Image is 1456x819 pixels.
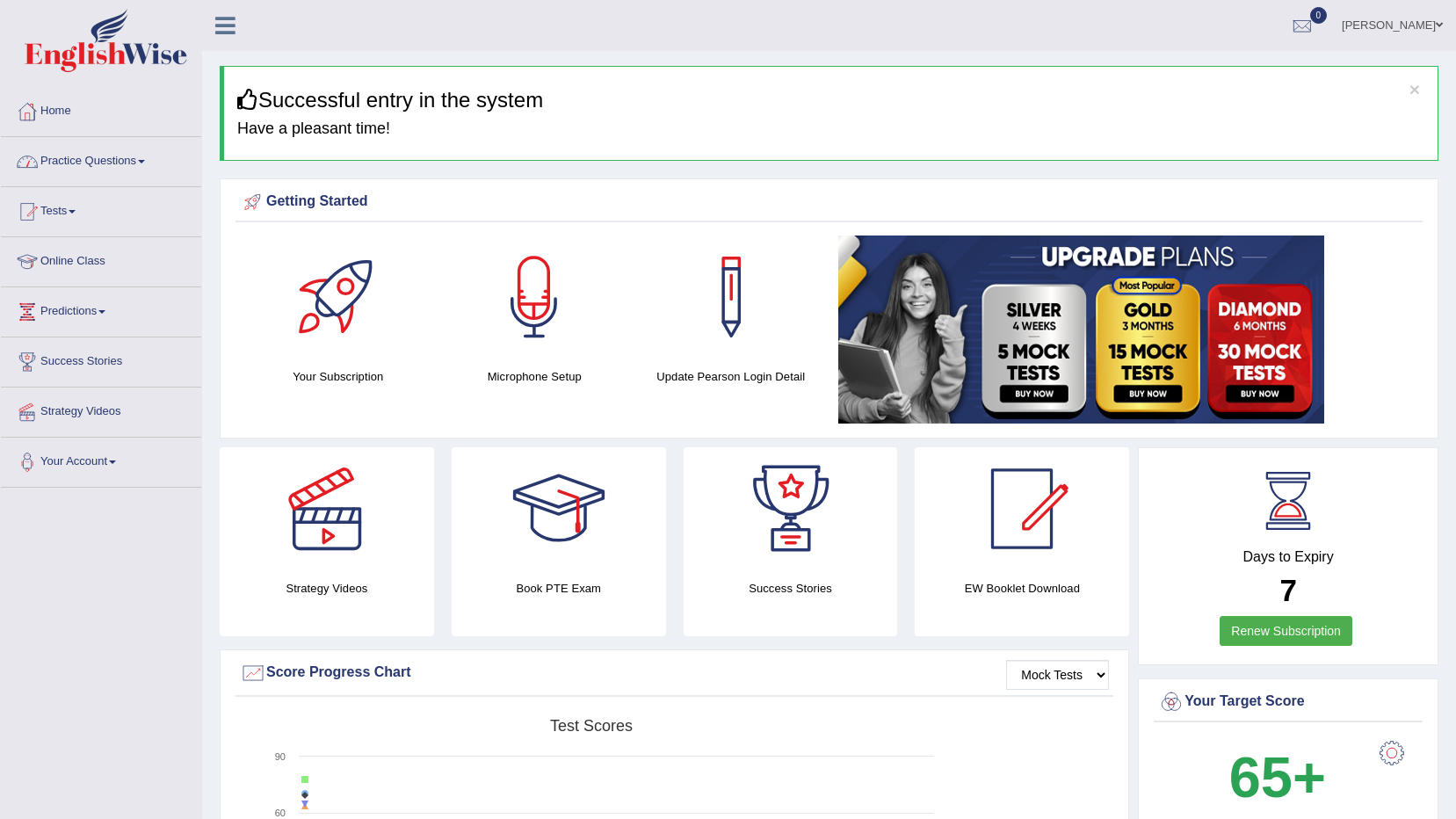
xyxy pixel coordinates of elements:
h4: Strategy Videos [220,579,434,598]
a: Success Stories [1,337,201,381]
h4: Your Subscription [249,367,428,386]
text: 90 [275,751,286,762]
a: Strategy Videos [1,388,201,431]
span: 0 [1310,7,1328,24]
a: Renew Subscription [1220,616,1352,646]
a: Predictions [1,287,201,331]
h4: Update Pearson Login Detail [641,367,821,386]
div: Your Target Score [1158,689,1418,715]
a: Tests [1,187,201,231]
a: Practice Questions [1,137,201,181]
a: Online Class [1,237,201,281]
a: Home [1,87,201,131]
h4: Microphone Setup [445,367,625,386]
h3: Successful entry in the system [237,89,1424,112]
img: small5.jpg [838,236,1324,424]
div: Getting Started [240,189,1418,215]
a: Your Account [1,438,201,482]
h4: EW Booklet Download [915,579,1129,598]
div: Score Progress Chart [240,660,1109,686]
text: 60 [275,808,286,818]
b: 65+ [1229,745,1326,809]
h4: Have a pleasant time! [237,120,1424,138]
h4: Success Stories [684,579,898,598]
tspan: Test scores [550,717,633,735]
h4: Book PTE Exam [452,579,666,598]
h4: Days to Expiry [1158,549,1418,565]
b: 7 [1279,573,1296,607]
button: × [1409,80,1420,98]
